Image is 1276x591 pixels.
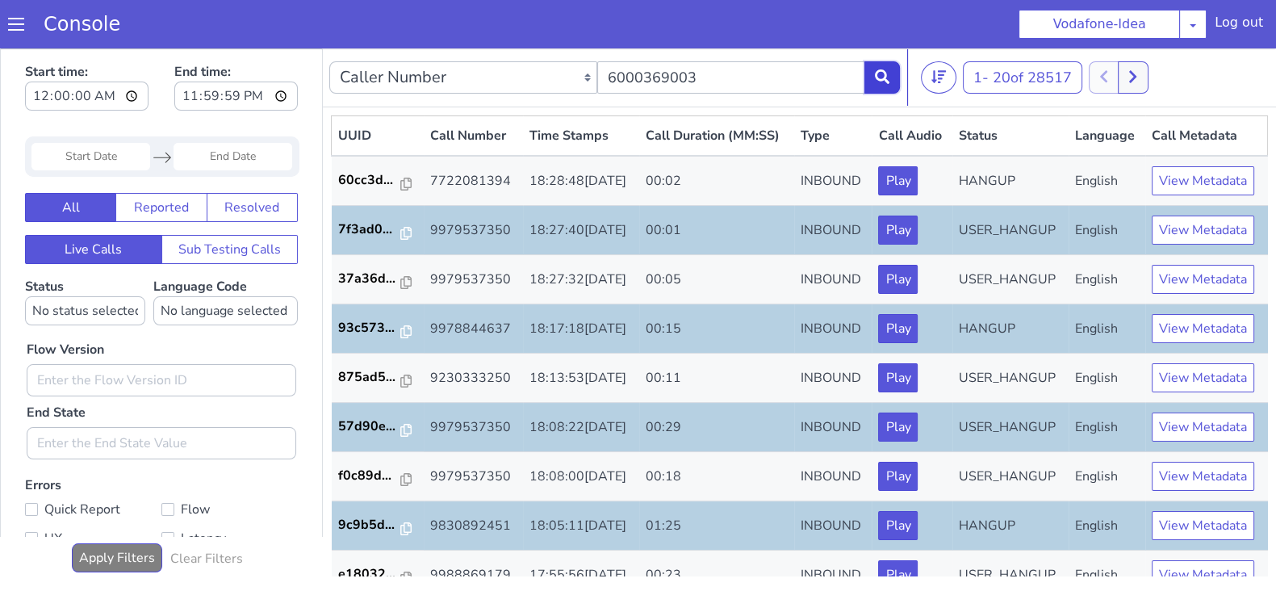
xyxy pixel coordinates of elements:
td: 9979537350 [424,157,523,207]
p: 9c9b5d... [338,467,401,486]
button: Play [878,167,918,196]
th: Call Duration (MM:SS) [639,68,795,108]
a: 875ad5... [338,319,417,338]
th: Status [952,68,1069,108]
td: USER_HANGUP [952,207,1069,256]
td: 9979537350 [424,354,523,404]
input: Start Date [31,94,150,122]
button: View Metadata [1152,364,1254,393]
button: View Metadata [1152,512,1254,541]
input: End Date [174,94,292,122]
a: 9c9b5d... [338,467,417,486]
input: Start time: [25,33,149,62]
td: USER_HANGUP [952,157,1069,207]
td: English [1069,453,1145,502]
select: Language Code [153,248,298,277]
button: Reported [115,145,207,174]
td: 17:55:56[DATE] [523,502,639,551]
button: Vodafone-Idea [1019,10,1180,39]
th: Call Audio [872,68,952,108]
button: Resolved [207,145,298,174]
button: View Metadata [1152,463,1254,492]
label: Flow [161,450,298,472]
input: End time: [174,33,298,62]
td: 00:18 [639,404,795,453]
label: Language Code [153,229,298,277]
select: Status [25,248,145,277]
label: Status [25,229,145,277]
td: 00:23 [639,502,795,551]
input: Enter the Caller Number [597,13,865,45]
td: 00:11 [639,305,795,354]
td: English [1069,107,1145,157]
button: Play [878,216,918,245]
td: INBOUND [794,207,872,256]
a: 93c573... [338,270,417,289]
button: Play [878,463,918,492]
button: 1- 20of 28517 [963,13,1082,45]
td: HANGUP [952,453,1069,502]
td: 18:28:48[DATE] [523,107,639,157]
th: Time Stamps [523,68,639,108]
a: 37a36d... [338,220,417,240]
td: INBOUND [794,502,872,551]
a: Console [24,13,140,36]
td: USER_HANGUP [952,404,1069,453]
th: Type [794,68,872,108]
td: 18:08:00[DATE] [523,404,639,453]
td: 9830892451 [424,453,523,502]
button: Live Calls [25,187,162,216]
p: 93c573... [338,270,401,289]
td: 9988869179 [424,502,523,551]
p: 60cc3d... [338,122,401,141]
label: End time: [174,9,298,67]
td: INBOUND [794,107,872,157]
h6: Clear Filters [170,503,243,518]
button: View Metadata [1152,413,1254,442]
td: INBOUND [794,453,872,502]
th: UUID [332,68,424,108]
button: All [25,145,116,174]
td: USER_HANGUP [952,502,1069,551]
td: 00:05 [639,207,795,256]
td: 18:05:11[DATE] [523,453,639,502]
td: 18:08:22[DATE] [523,354,639,404]
td: INBOUND [794,354,872,404]
a: f0c89d... [338,417,417,437]
span: 20 of 28517 [993,19,1072,39]
button: View Metadata [1152,118,1254,147]
button: Sub Testing Calls [161,187,299,216]
td: HANGUP [952,107,1069,157]
td: USER_HANGUP [952,305,1069,354]
td: 9978844637 [424,256,523,305]
p: f0c89d... [338,417,401,437]
td: 9979537350 [424,404,523,453]
td: HANGUP [952,256,1069,305]
td: 00:02 [639,107,795,157]
th: Call Number [424,68,523,108]
td: English [1069,305,1145,354]
a: 7f3ad0... [338,171,417,191]
button: View Metadata [1152,216,1254,245]
td: English [1069,207,1145,256]
td: 01:25 [639,453,795,502]
td: INBOUND [794,305,872,354]
button: Play [878,413,918,442]
td: 18:13:53[DATE] [523,305,639,354]
td: USER_HANGUP [952,354,1069,404]
td: 00:29 [639,354,795,404]
td: English [1069,502,1145,551]
button: View Metadata [1152,167,1254,196]
button: Play [878,315,918,344]
td: English [1069,354,1145,404]
p: 37a36d... [338,220,401,240]
a: 60cc3d... [338,122,417,141]
td: INBOUND [794,157,872,207]
input: Enter the Flow Version ID [27,316,296,348]
td: English [1069,157,1145,207]
td: English [1069,256,1145,305]
button: Play [878,118,918,147]
p: 875ad5... [338,319,401,338]
th: Call Metadata [1145,68,1267,108]
button: View Metadata [1152,315,1254,344]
